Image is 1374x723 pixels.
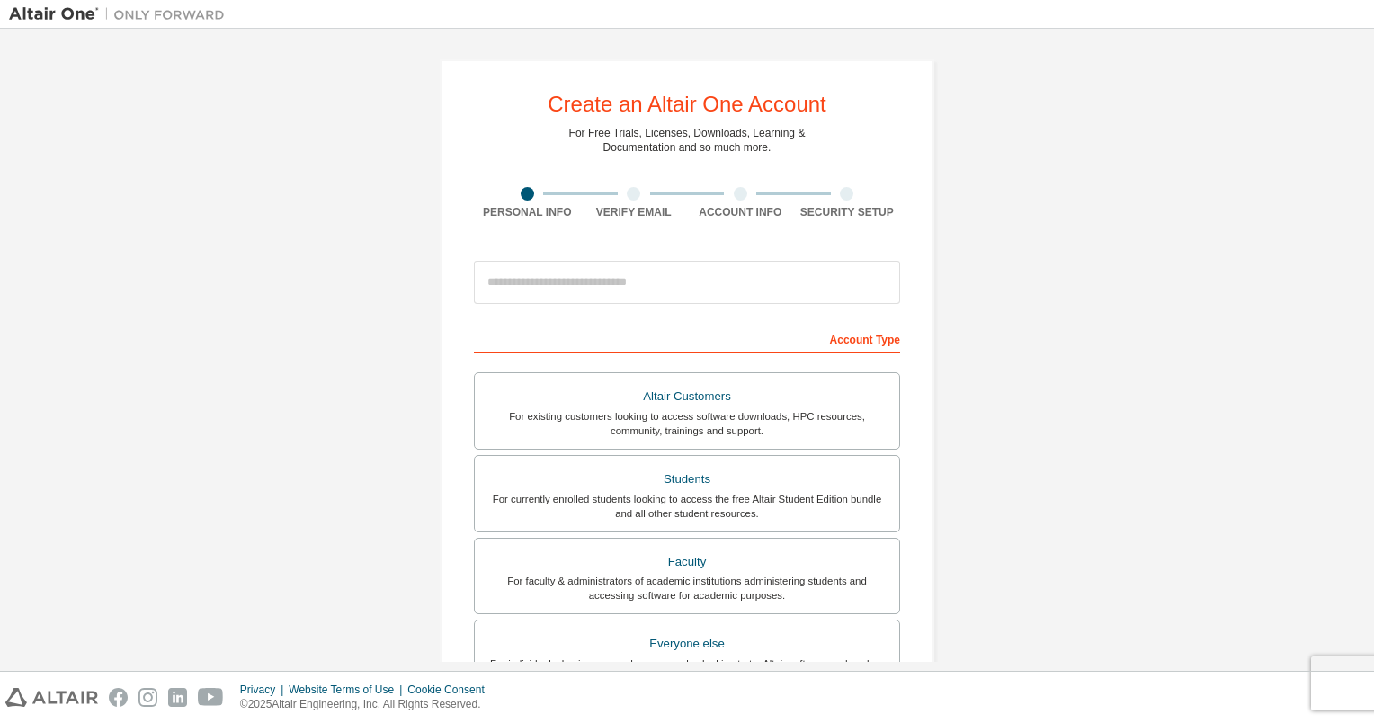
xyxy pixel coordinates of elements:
[474,324,900,353] div: Account Type
[138,688,157,707] img: instagram.svg
[240,697,495,712] p: © 2025 Altair Engineering, Inc. All Rights Reserved.
[486,656,888,685] div: For individuals, businesses and everyone else looking to try Altair software and explore our prod...
[9,5,234,23] img: Altair One
[5,688,98,707] img: altair_logo.svg
[486,409,888,438] div: For existing customers looking to access software downloads, HPC resources, community, trainings ...
[407,683,495,697] div: Cookie Consent
[474,205,581,219] div: Personal Info
[548,94,826,115] div: Create an Altair One Account
[569,126,806,155] div: For Free Trials, Licenses, Downloads, Learning & Documentation and so much more.
[486,574,888,602] div: For faculty & administrators of academic institutions administering students and accessing softwa...
[581,205,688,219] div: Verify Email
[168,688,187,707] img: linkedin.svg
[289,683,407,697] div: Website Terms of Use
[486,384,888,409] div: Altair Customers
[198,688,224,707] img: youtube.svg
[109,688,128,707] img: facebook.svg
[794,205,901,219] div: Security Setup
[240,683,289,697] div: Privacy
[687,205,794,219] div: Account Info
[486,467,888,492] div: Students
[486,631,888,656] div: Everyone else
[486,549,888,575] div: Faculty
[486,492,888,521] div: For currently enrolled students looking to access the free Altair Student Edition bundle and all ...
